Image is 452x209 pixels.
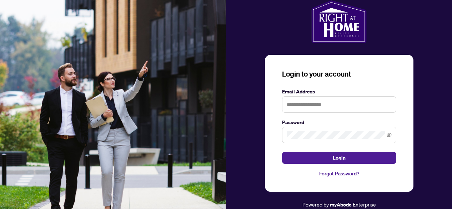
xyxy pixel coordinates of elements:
[353,201,376,208] span: Enterprise
[282,69,396,79] h3: Login to your account
[302,201,329,208] span: Powered by
[282,118,396,126] label: Password
[330,201,352,209] a: myAbode
[333,152,346,164] span: Login
[311,0,367,43] img: ma-logo
[282,88,396,96] label: Email Address
[387,132,392,137] span: eye-invisible
[282,152,396,164] button: Login
[282,170,396,178] a: Forgot Password?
